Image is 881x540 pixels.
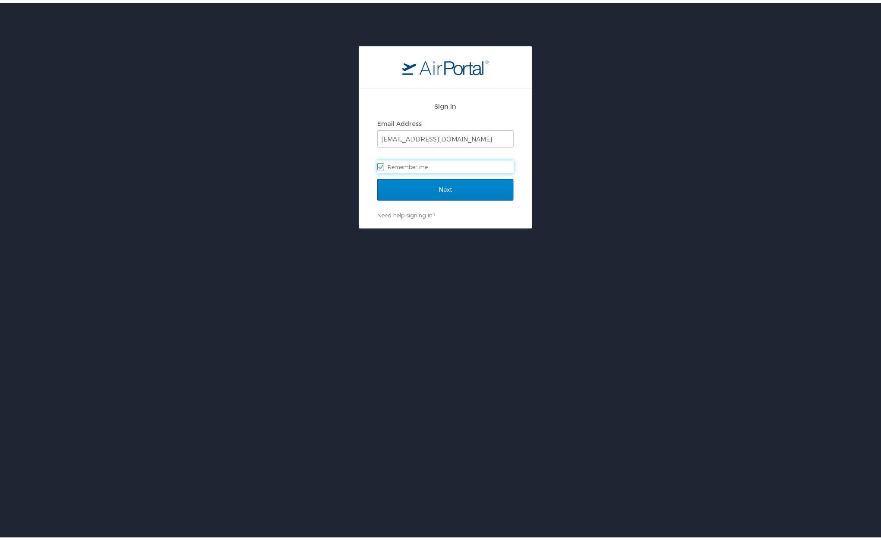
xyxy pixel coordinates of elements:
a: Need help signing in? [377,209,435,216]
h2: Sign In [377,98,514,108]
input: Next [377,176,514,198]
label: Remember me [377,157,514,170]
img: logo [402,57,489,72]
label: Email Address [377,117,422,124]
